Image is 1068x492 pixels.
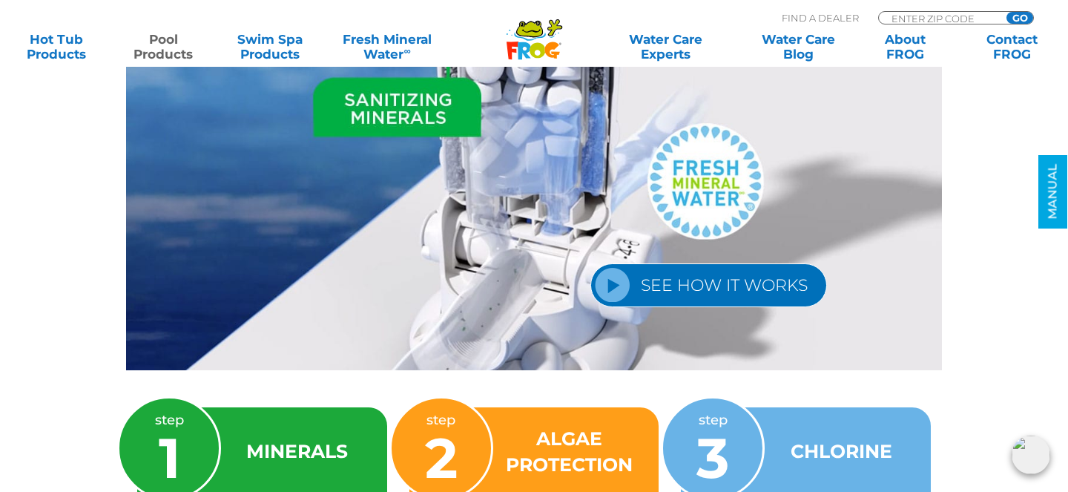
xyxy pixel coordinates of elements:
a: ContactFROG [970,32,1053,62]
sup: ∞ [403,45,410,56]
p: step [425,410,458,486]
h3: CHLORINE [791,439,892,465]
p: step [155,410,184,486]
a: Water CareExperts [598,32,733,62]
span: 2 [425,424,458,492]
a: Hot TubProducts [15,32,98,62]
a: Swim SpaProducts [228,32,311,62]
input: Zip Code Form [890,12,990,24]
a: Water CareBlog [756,32,840,62]
span: 1 [159,424,180,492]
h3: MINERALS [246,439,348,465]
span: 3 [696,424,729,492]
a: Fresh MineralWater∞ [335,32,439,62]
a: SEE HOW IT WORKS [590,263,827,307]
img: openIcon [1012,436,1050,474]
p: step [696,410,729,486]
input: GO [1006,12,1033,24]
a: PoolProducts [122,32,205,62]
a: MANUAL [1038,155,1067,229]
h3: ALGAE PROTECTION [502,426,637,478]
p: Find A Dealer [782,11,859,24]
a: AboutFROG [863,32,946,62]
